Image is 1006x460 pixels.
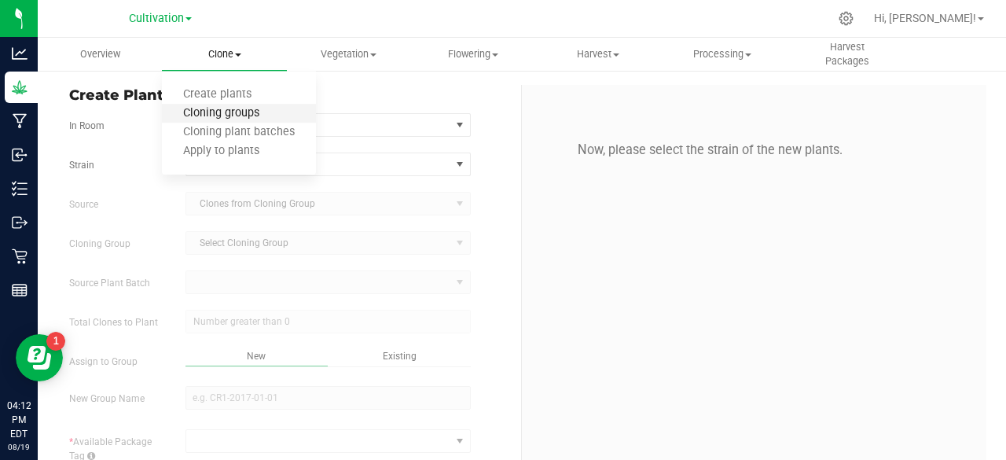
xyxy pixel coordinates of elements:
span: Apply to plants [162,145,281,158]
inline-svg: Analytics [12,46,28,61]
iframe: Resource center [16,334,63,381]
span: Cloning plant batches [162,126,316,139]
span: Clone [162,47,286,61]
label: Total Clones to Plant [57,315,174,329]
span: Overview [59,47,141,61]
span: select [450,114,470,136]
a: Vegetation [287,38,411,71]
p: 04:12 PM EDT [7,399,31,441]
span: Harvest Packages [785,40,908,68]
span: North Nursery [186,114,450,136]
span: Create Plants [69,85,509,106]
span: Create plants [162,88,273,101]
span: Cloning groups [162,107,281,120]
label: In Room [57,119,174,133]
a: Harvest Packages [784,38,909,71]
label: Source [57,197,174,212]
span: Existing [383,351,417,362]
label: Assign to Group [57,355,174,369]
a: Flowering [411,38,535,71]
inline-svg: Manufacturing [12,113,28,129]
span: Harvest [537,47,659,61]
span: Vegetation [288,47,410,61]
a: Processing [660,38,784,71]
span: Cultivation [129,12,184,25]
span: Hi, [PERSON_NAME]! [874,12,976,24]
label: Strain [57,158,174,172]
label: New Group Name [57,392,174,406]
a: Harvest [536,38,660,71]
p: Now, please select the strain of the new plants. [534,141,975,160]
span: Processing [661,47,784,61]
a: Overview [38,38,162,71]
iframe: Resource center unread badge [46,332,65,351]
inline-svg: Inbound [12,147,28,163]
div: Manage settings [836,11,856,26]
input: e.g. CR1-2017-01-01 [185,386,471,410]
label: Source Plant Batch [57,276,174,290]
span: Flowering [412,47,534,61]
a: Clone Create plants Cloning groups Cloning plant batches Apply to plants [162,38,286,71]
inline-svg: Grow [12,79,28,95]
inline-svg: Retail [12,248,28,264]
span: New [247,351,266,362]
inline-svg: Outbound [12,215,28,230]
inline-svg: Reports [12,282,28,298]
inline-svg: Inventory [12,181,28,197]
label: Cloning Group [57,237,174,251]
p: 08/19 [7,441,31,453]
